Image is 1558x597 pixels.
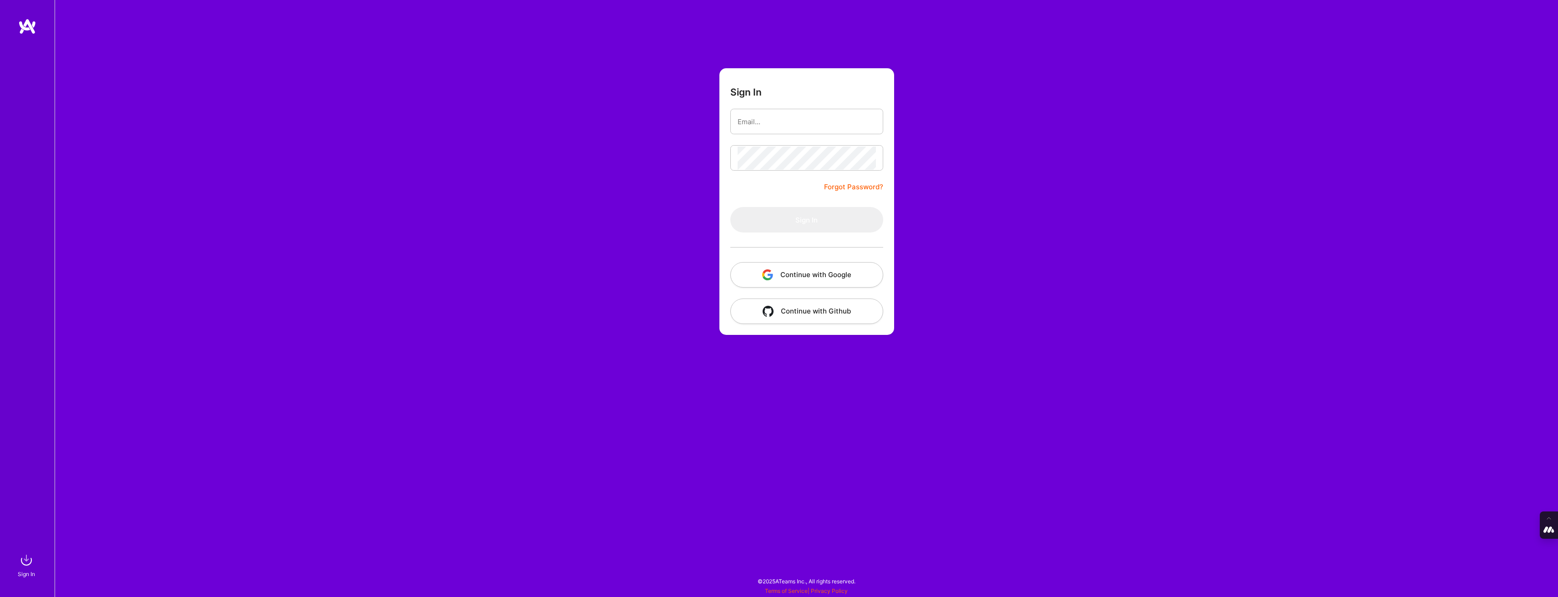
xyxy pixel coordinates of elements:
[19,551,35,579] a: sign inSign In
[17,551,35,569] img: sign in
[730,86,762,98] h3: Sign In
[730,298,883,324] button: Continue with Github
[762,269,773,280] img: icon
[730,207,883,233] button: Sign In
[18,18,36,35] img: logo
[765,587,808,594] a: Terms of Service
[811,587,848,594] a: Privacy Policy
[738,110,876,133] input: Email...
[55,570,1558,592] div: © 2025 ATeams Inc., All rights reserved.
[730,262,883,288] button: Continue with Google
[18,569,35,579] div: Sign In
[765,587,848,594] span: |
[763,306,774,317] img: icon
[824,182,883,192] a: Forgot Password?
